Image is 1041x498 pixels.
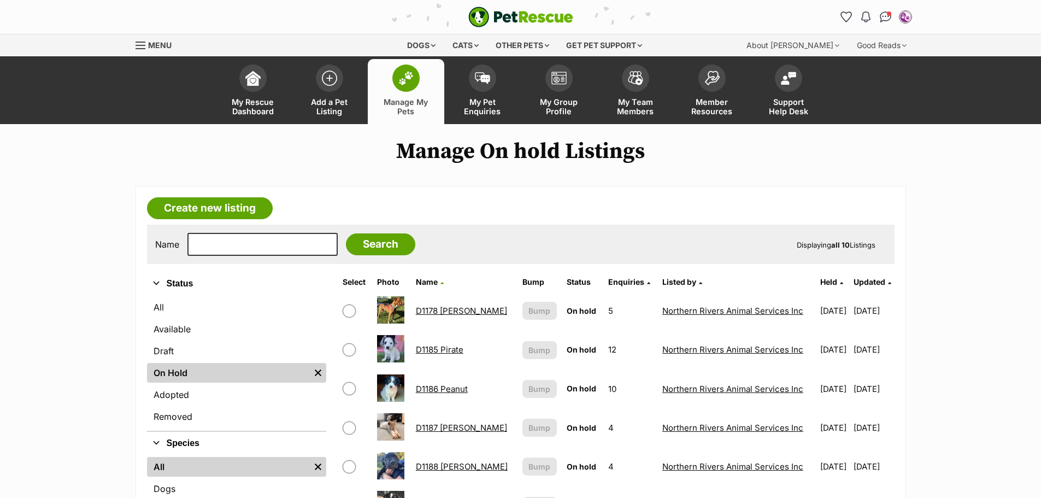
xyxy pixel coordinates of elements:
[528,461,550,472] span: Bump
[604,292,657,330] td: 5
[398,71,414,85] img: manage-my-pets-icon-02211641906a0b7f246fdf0571729dbe1e7629f14944591b6c1af311fb30b64b.svg
[861,11,870,22] img: notifications-46538b983faf8c2785f20acdc204bb7945ddae34d4c08c2a6579f10ce5e182be.svg
[662,277,702,286] a: Listed by
[475,72,490,84] img: pet-enquiries-icon-7e3ad2cf08bfb03b45e93fb7055b45f3efa6380592205ae92323e6603595dc1f.svg
[854,409,893,447] td: [DATE]
[310,457,326,477] a: Remove filter
[608,277,644,286] span: translation missing: en.admin.listings.index.attributes.enquiries
[147,363,310,383] a: On Hold
[662,344,803,355] a: Northern Rivers Animal Services Inc
[373,273,410,291] th: Photo
[528,383,550,395] span: Bump
[346,233,415,255] input: Search
[522,302,557,320] button: Bump
[416,384,468,394] a: D1186 Peanut
[567,345,596,354] span: On hold
[900,11,911,22] img: Northern Rivers Animal Services Inc profile pic
[604,331,657,368] td: 12
[849,34,914,56] div: Good Reads
[662,461,803,472] a: Northern Rivers Animal Services Inc
[444,59,521,124] a: My Pet Enquiries
[662,423,803,433] a: Northern Rivers Animal Services Inc
[458,97,507,116] span: My Pet Enquiries
[522,458,557,476] button: Bump
[597,59,674,124] a: My Team Members
[674,59,750,124] a: Member Resources
[662,277,696,286] span: Listed by
[628,71,643,85] img: team-members-icon-5396bd8760b3fe7c0b43da4ab00e1e3bb1a5d9ba89233759b79545d2d3fc5d0d.svg
[687,97,737,116] span: Member Resources
[416,344,463,355] a: D1185 Pirate
[147,457,310,477] a: All
[488,34,557,56] div: Other pets
[416,306,507,316] a: D1178 [PERSON_NAME]
[522,380,557,398] button: Bump
[704,71,720,85] img: member-resources-icon-8e73f808a243e03378d46382f2149f9095a855e16c252ad45f914b54edf8863c.svg
[604,448,657,485] td: 4
[148,40,172,50] span: Menu
[816,370,852,408] td: [DATE]
[155,239,179,249] label: Name
[816,409,852,447] td: [DATE]
[562,273,602,291] th: Status
[228,97,278,116] span: My Rescue Dashboard
[764,97,813,116] span: Support Help Desk
[662,306,803,316] a: Northern Rivers Animal Services Inc
[816,448,852,485] td: [DATE]
[528,305,550,317] span: Bump
[147,341,326,361] a: Draft
[604,409,657,447] td: 4
[797,241,875,249] span: Displaying Listings
[820,277,837,286] span: Held
[136,34,179,54] a: Menu
[291,59,368,124] a: Add a Pet Listing
[522,419,557,437] button: Bump
[534,97,584,116] span: My Group Profile
[567,423,596,432] span: On hold
[147,295,326,431] div: Status
[662,384,803,394] a: Northern Rivers Animal Services Inc
[558,34,650,56] div: Get pet support
[880,11,891,22] img: chat-41dd97257d64d25036548639549fe6c8038ab92f7586957e7f3b1b290dea8141.svg
[416,423,507,433] a: D1187 [PERSON_NAME]
[877,8,895,26] a: Conversations
[854,448,893,485] td: [DATE]
[857,8,875,26] button: Notifications
[854,277,885,286] span: Updated
[368,59,444,124] a: Manage My Pets
[338,273,372,291] th: Select
[750,59,827,124] a: Support Help Desk
[854,292,893,330] td: [DATE]
[838,8,914,26] ul: Account quick links
[567,462,596,471] span: On hold
[739,34,847,56] div: About [PERSON_NAME]
[399,34,443,56] div: Dogs
[147,319,326,339] a: Available
[521,59,597,124] a: My Group Profile
[518,273,562,291] th: Bump
[528,344,550,356] span: Bump
[416,277,444,286] a: Name
[147,436,326,450] button: Species
[551,72,567,85] img: group-profile-icon-3fa3cf56718a62981997c0bc7e787c4b2cf8bcc04b72c1350f741eb67cf2f40e.svg
[147,297,326,317] a: All
[820,277,843,286] a: Held
[468,7,573,27] a: PetRescue
[567,384,596,393] span: On hold
[310,363,326,383] a: Remove filter
[381,97,431,116] span: Manage My Pets
[838,8,855,26] a: Favourites
[854,277,891,286] a: Updated
[816,331,852,368] td: [DATE]
[147,407,326,426] a: Removed
[305,97,354,116] span: Add a Pet Listing
[611,97,660,116] span: My Team Members
[604,370,657,408] td: 10
[522,341,557,359] button: Bump
[215,59,291,124] a: My Rescue Dashboard
[854,331,893,368] td: [DATE]
[245,71,261,86] img: dashboard-icon-eb2f2d2d3e046f16d808141f083e7271f6b2e854fb5c12c21221c1fb7104beca.svg
[416,277,438,286] span: Name
[528,422,550,433] span: Bump
[147,197,273,219] a: Create new listing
